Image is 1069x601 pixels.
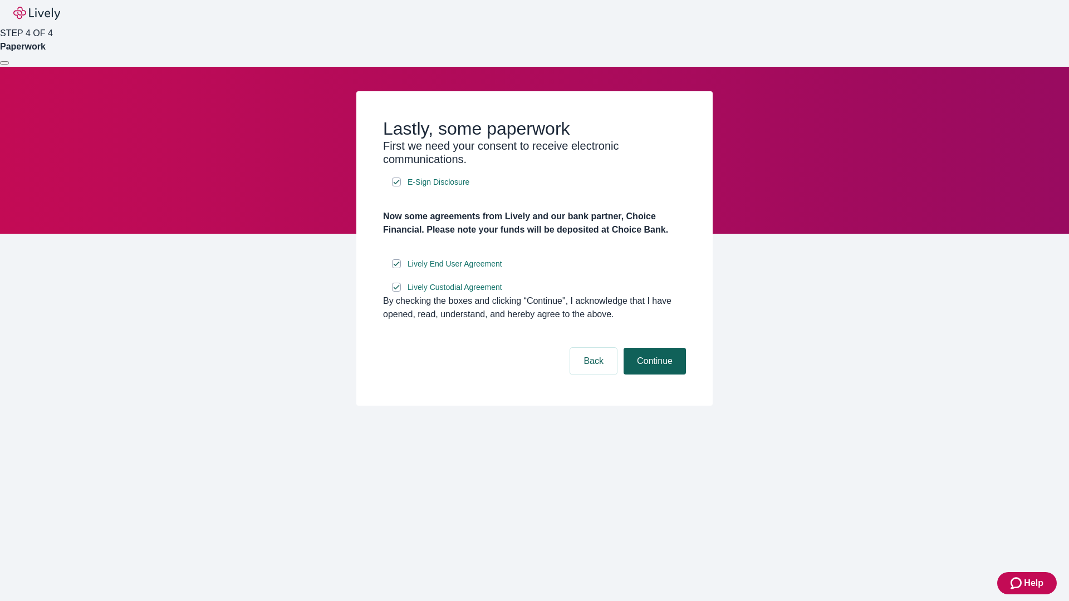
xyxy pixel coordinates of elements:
button: Zendesk support iconHelp [997,572,1057,594]
span: Help [1024,577,1043,590]
h4: Now some agreements from Lively and our bank partner, Choice Financial. Please note your funds wi... [383,210,686,237]
span: Lively Custodial Agreement [408,282,502,293]
a: e-sign disclosure document [405,257,504,271]
a: e-sign disclosure document [405,280,504,294]
span: Lively End User Agreement [408,258,502,270]
button: Back [570,348,617,375]
h2: Lastly, some paperwork [383,118,686,139]
img: Lively [13,7,60,20]
div: By checking the boxes and clicking “Continue", I acknowledge that I have opened, read, understand... [383,294,686,321]
button: Continue [624,348,686,375]
svg: Zendesk support icon [1011,577,1024,590]
h3: First we need your consent to receive electronic communications. [383,139,686,166]
span: E-Sign Disclosure [408,176,469,188]
a: e-sign disclosure document [405,175,472,189]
